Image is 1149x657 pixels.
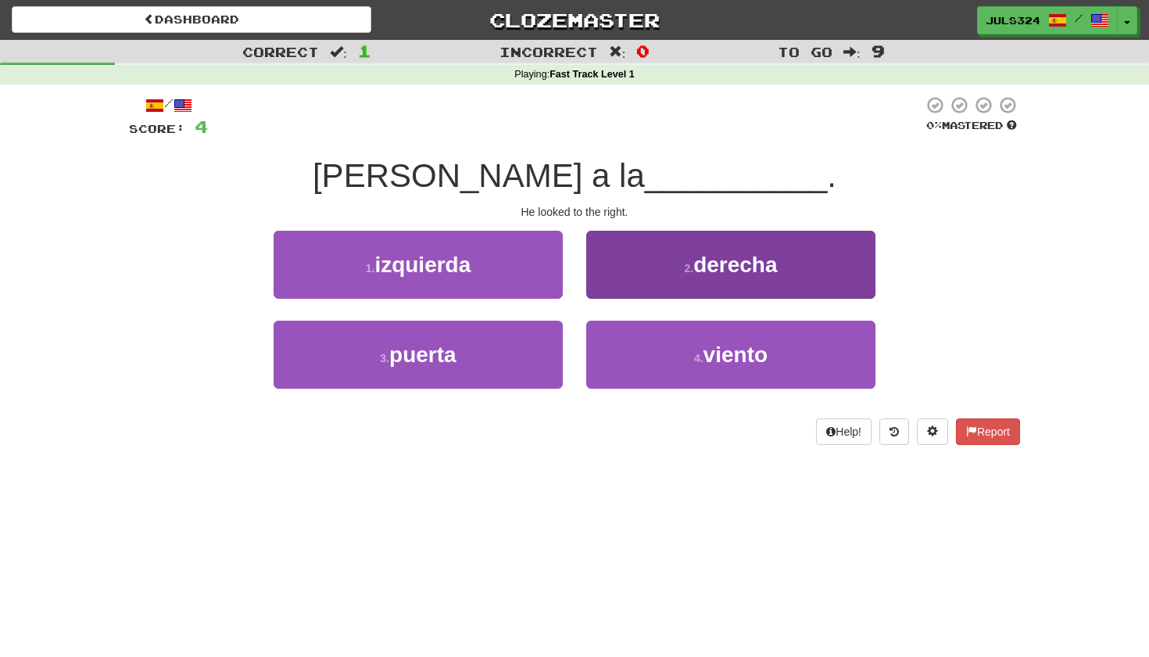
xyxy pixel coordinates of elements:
span: derecha [693,253,777,277]
div: Mastered [923,119,1020,133]
button: Report [956,418,1020,445]
span: __________ [645,157,828,194]
span: puerta [389,343,456,367]
a: juls324 / [977,6,1118,34]
span: : [609,45,626,59]
span: 1 [358,41,371,60]
span: Score: [129,122,185,135]
strong: Fast Track Level 1 [549,69,635,80]
small: 3 . [380,352,389,364]
small: 2 . [684,262,693,275]
button: 2.derecha [586,231,875,299]
span: izquierda [374,253,471,277]
span: Correct [242,44,319,59]
span: / [1075,13,1083,23]
span: Incorrect [499,44,598,59]
span: 0 [636,41,650,60]
div: / [129,95,208,115]
span: 4 [195,117,208,136]
span: : [843,45,861,59]
a: Clozemaster [395,6,754,34]
button: Help! [816,418,872,445]
span: 0 % [926,119,942,131]
span: To go [778,44,832,59]
button: 4.viento [586,321,875,389]
button: Round history (alt+y) [879,418,909,445]
a: Dashboard [12,6,371,33]
span: . [827,157,836,194]
span: 9 [872,41,885,60]
span: viento [703,343,768,367]
span: [PERSON_NAME] a la [313,157,645,194]
small: 4 . [694,352,703,364]
button: 1.izquierda [274,231,563,299]
span: juls324 [986,13,1040,27]
div: He looked to the right. [129,204,1020,220]
span: : [330,45,347,59]
button: 3.puerta [274,321,563,389]
small: 1 . [366,262,375,275]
